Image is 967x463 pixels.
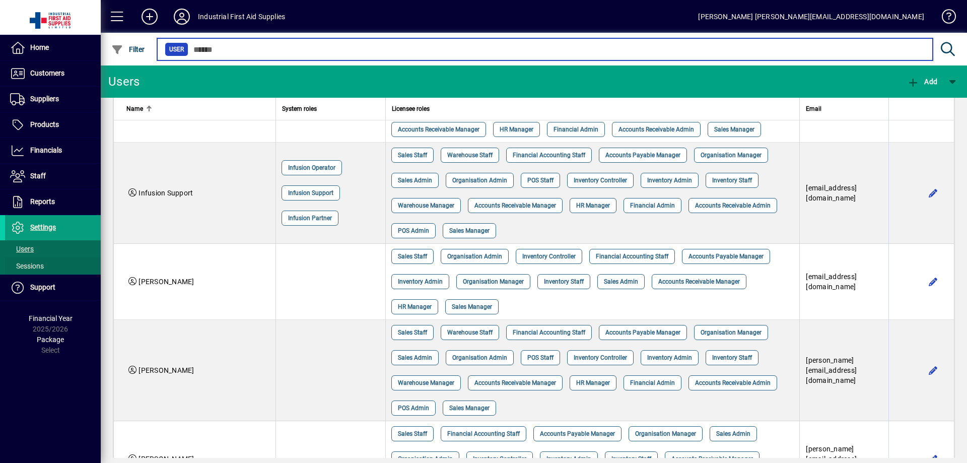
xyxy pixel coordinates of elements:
[5,138,101,163] a: Financials
[398,150,427,160] span: Sales Staff
[540,429,615,439] span: Accounts Payable Manager
[605,150,680,160] span: Accounts Payable Manager
[398,226,429,236] span: POS Admin
[907,78,937,86] span: Add
[635,429,696,439] span: Organisation Manager
[126,103,269,114] div: Name
[544,277,584,287] span: Inventory Staff
[139,455,194,463] span: [PERSON_NAME]
[288,163,335,173] span: Infusion Operator
[398,378,454,388] span: Warehouse Manager
[474,378,556,388] span: Accounts Receivable Manager
[5,189,101,215] a: Reports
[30,95,59,103] span: Suppliers
[30,197,55,206] span: Reports
[30,120,59,128] span: Products
[398,403,429,413] span: POS Admin
[30,43,49,51] span: Home
[398,327,427,338] span: Sales Staff
[574,353,627,363] span: Inventory Controller
[288,213,332,223] span: Infusion Partner
[576,378,610,388] span: HR Manager
[392,103,430,114] span: Licensee roles
[647,175,692,185] span: Inventory Admin
[714,124,754,135] span: Sales Manager
[398,277,443,287] span: Inventory Admin
[398,175,432,185] span: Sales Admin
[716,429,750,439] span: Sales Admin
[5,275,101,300] a: Support
[806,103,821,114] span: Email
[282,103,317,114] span: System roles
[447,150,493,160] span: Warehouse Staff
[447,251,502,261] span: Organisation Admin
[474,201,556,211] span: Accounts Receivable Manager
[701,327,762,338] span: Organisation Manager
[30,146,62,154] span: Financials
[5,112,101,138] a: Products
[111,45,145,53] span: Filter
[109,40,148,58] button: Filter
[806,273,857,291] span: [EMAIL_ADDRESS][DOMAIN_NAME]
[398,201,454,211] span: Warehouse Manager
[604,277,638,287] span: Sales Admin
[905,73,940,91] button: Add
[658,277,740,287] span: Accounts Receivable Manager
[618,124,694,135] span: Accounts Receivable Admin
[695,378,771,388] span: Accounts Receivable Admin
[10,245,34,253] span: Users
[5,61,101,86] a: Customers
[513,327,585,338] span: Financial Accounting Staff
[527,175,554,185] span: POS Staff
[133,8,166,26] button: Add
[712,175,752,185] span: Inventory Staff
[554,124,598,135] span: Financial Admin
[398,429,427,439] span: Sales Staff
[166,8,198,26] button: Profile
[398,302,432,312] span: HR Manager
[925,362,941,378] button: Edit
[30,172,46,180] span: Staff
[596,251,668,261] span: Financial Accounting Staff
[452,353,507,363] span: Organisation Admin
[701,150,762,160] span: Organisation Manager
[688,251,764,261] span: Accounts Payable Manager
[447,327,493,338] span: Warehouse Staff
[630,201,675,211] span: Financial Admin
[139,366,194,374] span: [PERSON_NAME]
[695,201,771,211] span: Accounts Receivable Admin
[398,251,427,261] span: Sales Staff
[452,175,507,185] span: Organisation Admin
[108,74,151,90] div: Users
[630,378,675,388] span: Financial Admin
[806,356,857,384] span: [PERSON_NAME][EMAIL_ADDRESS][DOMAIN_NAME]
[463,277,524,287] span: Organisation Manager
[452,302,492,312] span: Sales Manager
[925,185,941,201] button: Edit
[513,150,585,160] span: Financial Accounting Staff
[5,87,101,112] a: Suppliers
[647,353,692,363] span: Inventory Admin
[449,226,490,236] span: Sales Manager
[934,2,954,35] a: Knowledge Base
[30,223,56,231] span: Settings
[5,240,101,257] a: Users
[398,353,432,363] span: Sales Admin
[605,327,680,338] span: Accounts Payable Manager
[5,164,101,189] a: Staff
[447,429,520,439] span: Financial Accounting Staff
[5,257,101,275] a: Sessions
[576,201,610,211] span: HR Manager
[198,9,285,25] div: Industrial First Aid Supplies
[10,262,44,270] span: Sessions
[449,403,490,413] span: Sales Manager
[139,278,194,286] span: [PERSON_NAME]
[522,251,576,261] span: Inventory Controller
[126,103,143,114] span: Name
[698,9,924,25] div: [PERSON_NAME] [PERSON_NAME][EMAIL_ADDRESS][DOMAIN_NAME]
[37,336,64,344] span: Package
[288,188,333,198] span: Infusion Support
[398,124,479,135] span: Accounts Receivable Manager
[169,44,184,54] span: User
[30,283,55,291] span: Support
